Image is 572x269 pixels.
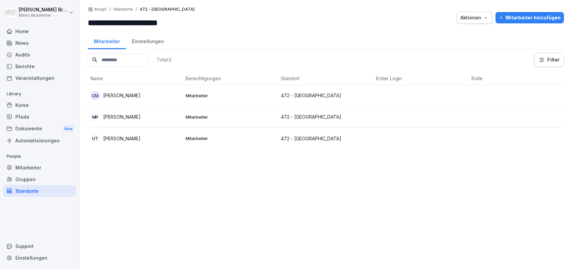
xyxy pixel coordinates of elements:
p: Mitarbeiter [186,135,275,141]
a: Audits [3,49,76,60]
p: Standorte [113,7,133,12]
div: Dokumente [3,123,76,135]
p: 472 - [GEOGRAPHIC_DATA] [281,92,371,99]
a: Pfade [3,111,76,123]
a: Gruppen [3,173,76,185]
a: News [3,37,76,49]
div: Support [3,240,76,252]
p: / [109,7,111,12]
p: 472 - [GEOGRAPHIC_DATA] [281,135,371,142]
p: Mitarbeiter [186,93,275,99]
div: CM [90,91,100,100]
th: Rolle [469,72,564,85]
div: UT [90,134,100,143]
a: Home [3,25,76,37]
p: 472 - [GEOGRAPHIC_DATA] [140,7,195,12]
div: Filter [539,56,560,63]
p: / [136,7,137,12]
a: Mitarbeiter [3,162,76,173]
button: Aktionen [457,12,492,24]
th: Berechtigungen [183,72,278,85]
p: [PERSON_NAME] [103,113,141,120]
a: DokumenteNew [3,123,76,135]
p: 472 - [GEOGRAPHIC_DATA] [281,113,371,120]
div: New [63,125,74,133]
a: Berichte [3,60,76,72]
p: [PERSON_NAME] [103,135,141,142]
p: Mitarbeiter [186,114,275,120]
a: Automatisierungen [3,135,76,146]
div: Aktionen [460,14,489,21]
th: Erster Login [374,72,469,85]
p: Total: 3 [157,56,171,63]
p: [PERSON_NAME] Bruns [19,7,67,13]
a: Standorte [3,185,76,197]
a: Einstellungen [3,252,76,264]
a: Veranstaltungen [3,72,76,84]
p: Library [3,89,76,99]
th: Name [88,72,183,85]
a: Kurse [3,99,76,111]
a: Einstellungen [126,32,170,49]
button: Filter [535,53,564,66]
p: [PERSON_NAME] [103,92,141,99]
a: Knopf [94,7,107,12]
a: Mitarbeiter [88,32,126,49]
div: Mitarbeiter hinzufügen [499,14,561,21]
div: MP [90,112,100,122]
button: Mitarbeiter hinzufügen [496,12,564,23]
th: Standort [278,72,373,85]
p: Menü Akademie [19,13,67,18]
p: People [3,151,76,162]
